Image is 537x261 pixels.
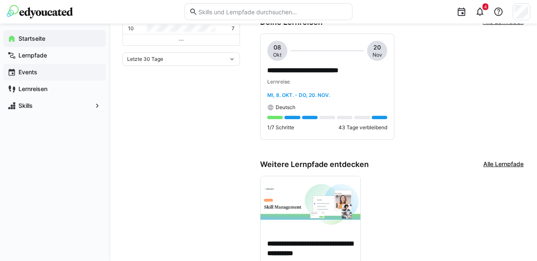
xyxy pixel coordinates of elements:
[274,43,281,52] span: 08
[232,25,235,32] p: 7
[267,92,330,98] span: Mi, 8. Okt. - Do, 20. Nov.
[339,124,387,131] p: 43 Tage verbleibend
[484,4,487,9] span: 4
[483,160,524,169] a: Alle Lernpfade
[260,160,369,169] h3: Weitere Lernpfade entdecken
[276,104,295,111] span: Deutsch
[373,43,381,52] span: 20
[261,176,360,232] img: image
[373,52,382,58] span: Nov
[128,25,134,32] p: 10
[267,78,290,85] span: Lernreise
[127,56,163,63] span: Letzte 30 Tage
[273,52,282,58] span: Okt
[198,8,348,16] input: Skills und Lernpfade durchsuchen…
[267,124,294,131] p: 1/7 Schritte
